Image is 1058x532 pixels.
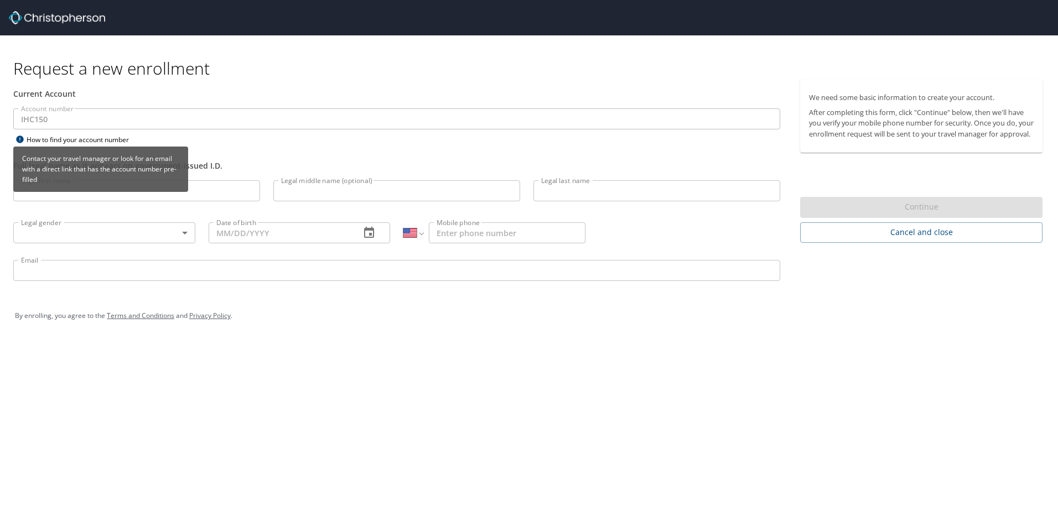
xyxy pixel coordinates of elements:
div: How to find your account number [13,133,152,147]
div: ​ [13,222,195,243]
img: cbt logo [9,11,105,24]
div: Current Account [13,88,780,100]
p: We need some basic information to create your account. [809,92,1034,103]
button: Cancel and close [800,222,1043,243]
input: MM/DD/YYYY [209,222,352,243]
p: After completing this form, click "Continue" below, then we'll have you verify your mobile phone ... [809,107,1034,139]
span: Cancel and close [809,226,1034,239]
div: By enrolling, you agree to the and . [15,302,1043,330]
a: Privacy Policy [189,311,231,320]
input: Enter phone number [429,222,585,243]
p: Contact your travel manager or look for an email with a direct link that has the account number p... [18,149,184,190]
h1: Request a new enrollment [13,58,1051,79]
a: Terms and Conditions [107,311,174,320]
div: Full legal name as it appears on government-issued I.D. [13,160,780,171]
